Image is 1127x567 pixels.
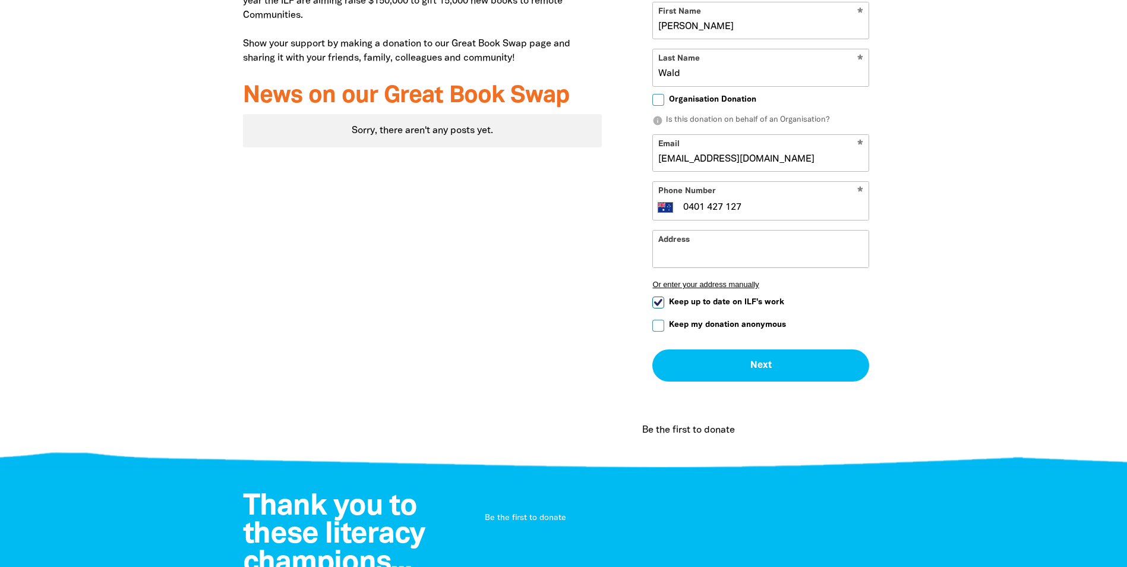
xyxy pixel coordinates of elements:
i: Required [857,187,863,198]
input: Keep my donation anonymous [652,320,664,332]
div: Donation stream [637,409,884,452]
input: Organisation Donation [652,94,664,106]
button: Next [652,349,869,382]
span: Keep up to date on ILF's work [669,297,784,308]
span: Keep my donation anonymous [669,319,786,330]
div: Paginated content [480,505,872,531]
span: Organisation Donation [669,94,756,105]
button: Or enter your address manually [652,280,869,289]
h3: News on our Great Book Swap [243,83,602,109]
p: Is this donation on behalf of an Organisation? [652,115,869,127]
div: Sorry, there aren't any posts yet. [243,114,602,147]
div: Donation stream [480,505,872,531]
i: info [652,115,663,126]
p: Be the first to donate [485,512,867,524]
input: Keep up to date on ILF's work [652,297,664,308]
p: Be the first to donate [642,423,735,437]
div: Paginated content [243,114,602,147]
